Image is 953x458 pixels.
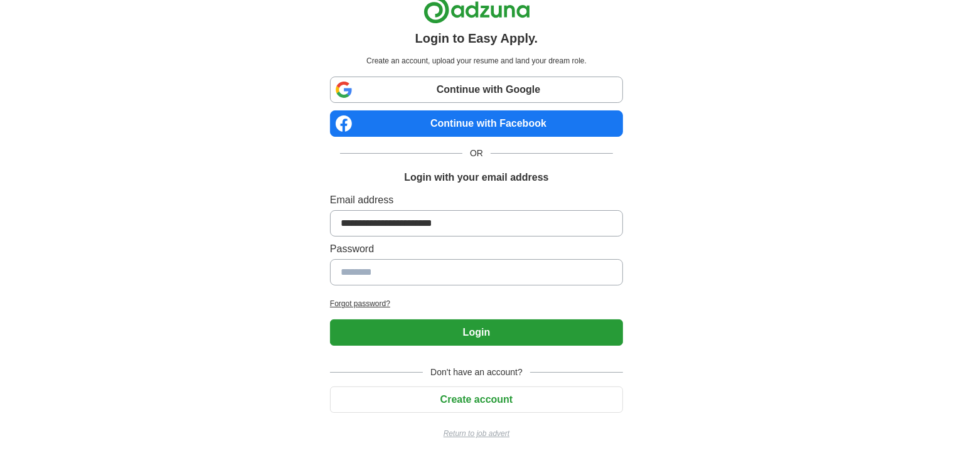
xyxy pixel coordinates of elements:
[330,428,623,439] a: Return to job advert
[330,386,623,413] button: Create account
[330,193,623,208] label: Email address
[415,29,538,48] h1: Login to Easy Apply.
[333,55,620,67] p: Create an account, upload your resume and land your dream role.
[423,366,530,379] span: Don't have an account?
[330,110,623,137] a: Continue with Facebook
[330,298,623,309] a: Forgot password?
[330,77,623,103] a: Continue with Google
[330,394,623,405] a: Create account
[330,242,623,257] label: Password
[462,147,491,160] span: OR
[404,170,548,185] h1: Login with your email address
[330,319,623,346] button: Login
